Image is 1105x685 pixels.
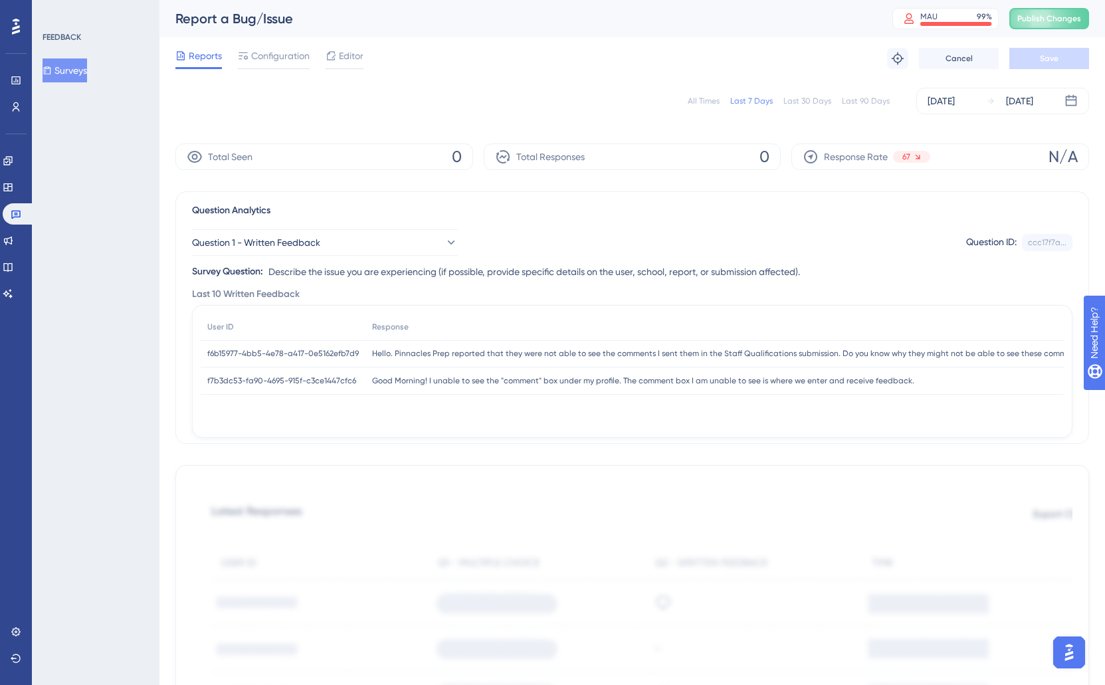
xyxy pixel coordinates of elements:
span: Total Responses [516,149,585,165]
div: All Times [688,96,720,106]
button: Save [1009,48,1089,69]
span: f7b3dc53-fa90-4695-915f-c3ce1447cfc6 [207,375,356,386]
button: Question 1 - Written Feedback [192,229,458,256]
span: Configuration [251,48,310,64]
span: Reports [189,48,222,64]
span: Need Help? [31,3,83,19]
span: Question Analytics [192,203,270,219]
iframe: UserGuiding AI Assistant Launcher [1049,633,1089,672]
div: FEEDBACK [43,32,81,43]
span: Good Morning! I unable to see the "comment" box under my profile. The comment box I am unable to ... [372,375,914,386]
span: Save [1040,53,1058,64]
div: [DATE] [928,93,955,109]
div: Report a Bug/Issue [175,9,859,28]
span: Publish Changes [1017,13,1081,24]
span: Cancel [946,53,973,64]
div: Last 30 Days [783,96,831,106]
div: ccc17f7a... [1028,237,1066,248]
span: N/A [1049,146,1078,167]
span: 0 [452,146,462,167]
div: MAU [920,11,938,22]
span: Editor [339,48,363,64]
div: 99 % [977,11,992,22]
span: User ID [207,322,234,332]
button: Publish Changes [1009,8,1089,29]
span: 67 [902,151,910,162]
div: Question ID: [966,234,1017,251]
span: 0 [759,146,769,167]
div: [DATE] [1006,93,1033,109]
span: Describe the issue you are experiencing (if possible, provide specific details on the user, schoo... [268,264,800,280]
span: Response [372,322,409,332]
span: Response Rate [824,149,888,165]
span: f6b15977-4bb5-4e78-a417-0e5162efb7d9 [207,348,359,359]
div: Last 7 Days [730,96,773,106]
span: Question 1 - Written Feedback [192,235,320,250]
span: Last 10 Written Feedback [192,286,300,302]
button: Cancel [919,48,999,69]
div: Survey Question: [192,264,263,280]
div: Last 90 Days [842,96,890,106]
button: Surveys [43,58,87,82]
span: Total Seen [208,149,252,165]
